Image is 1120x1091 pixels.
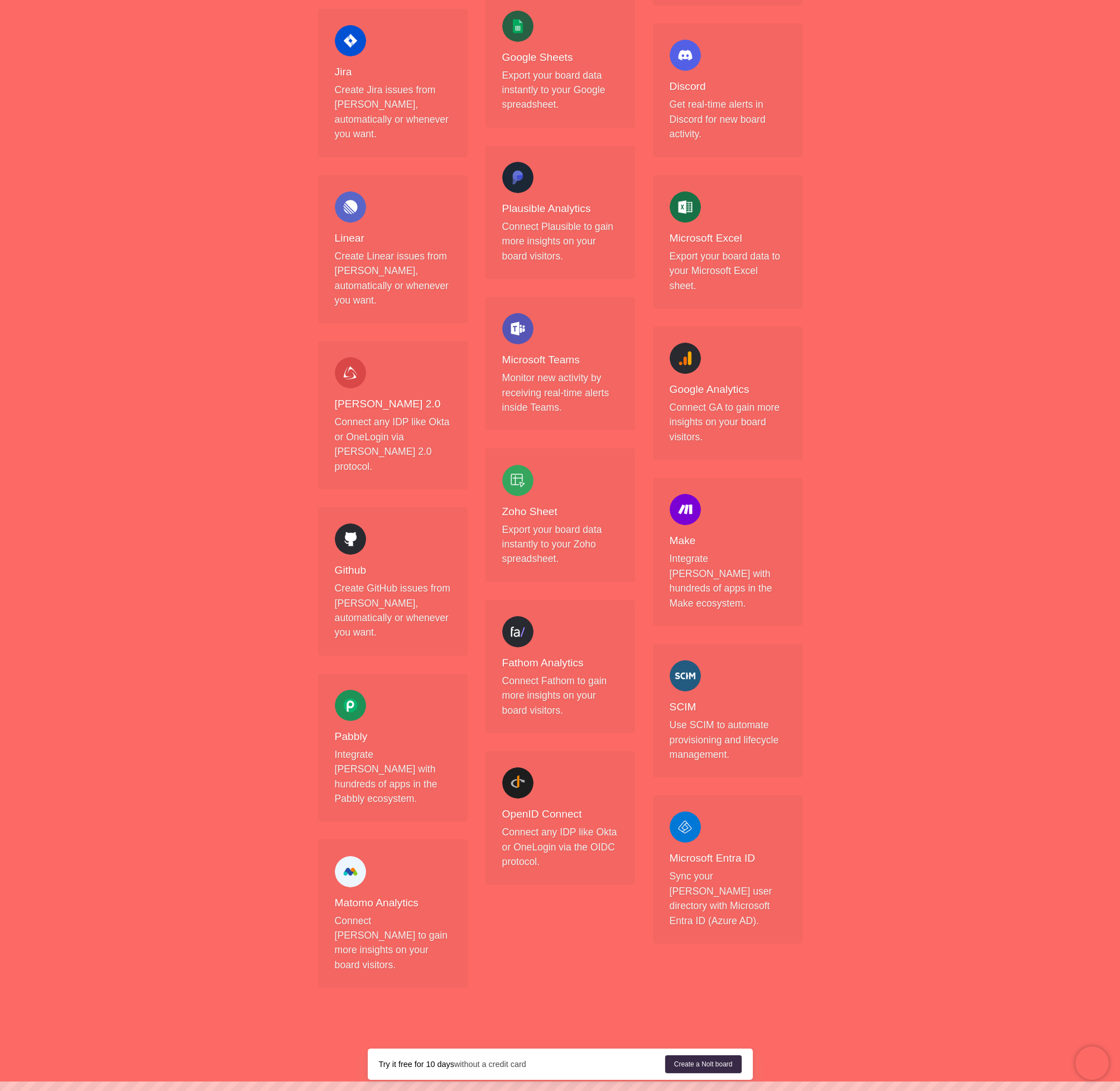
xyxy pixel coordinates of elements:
h4: Jira [335,65,451,79]
h4: Microsoft Entra ID [670,852,786,866]
a: Create a Nolt board [665,1055,742,1073]
p: Connect any IDP like Okta or OneLogin via [PERSON_NAME] 2.0 protocol. [335,415,451,474]
h4: Matomo Analytics [335,896,451,910]
p: Connect Plausible to gain more insights on your board visitors. [502,219,618,263]
h4: Fathom Analytics [502,656,618,670]
p: Create Jira issues from [PERSON_NAME], automatically or whenever you want. [335,83,451,142]
p: Connect Fathom to gain more insights on your board visitors. [502,674,618,718]
h4: Plausible Analytics [502,202,618,216]
p: Create GitHub issues from [PERSON_NAME], automatically or whenever you want. [335,581,451,640]
p: Sync your [PERSON_NAME] user directory with Microsoft Entra ID (Azure AD). [670,869,786,928]
p: Connect GA to gain more insights on your board visitors. [670,400,786,444]
p: Integrate [PERSON_NAME] with hundreds of apps in the Make ecosystem. [670,551,786,611]
h4: Google Analytics [670,383,786,397]
p: Export your board data instantly to your Google spreadsheet. [502,68,618,112]
h4: Google Sheets [502,51,618,65]
p: Get real-time alerts in Discord for new board activity. [670,97,786,141]
h4: Github [335,564,451,578]
p: Export your board data to your Microsoft Excel sheet. [670,249,786,293]
div: without a credit card [379,1059,665,1070]
h4: Pabbly [335,730,451,744]
h4: Microsoft Excel [670,232,786,246]
h4: Make [670,534,786,548]
p: Connect any IDP like Okta or OneLogin via the OIDC protocol. [502,825,618,869]
strong: Try it free for 10 days [379,1060,454,1069]
p: Monitor new activity by receiving real-time alerts inside Teams. [502,371,618,415]
h4: Zoho Sheet [502,505,618,519]
h4: OpenID Connect [502,808,618,821]
h4: Microsoft Teams [502,353,618,367]
h4: Linear [335,232,451,246]
p: Connect [PERSON_NAME] to gain more insights on your board visitors. [335,914,451,973]
p: Integrate [PERSON_NAME] with hundreds of apps in the Pabbly ecosystem. [335,747,451,806]
p: Use SCIM to automate provisioning and lifecycle management. [670,718,786,762]
h4: Discord [670,80,786,94]
h4: SCIM [670,700,786,714]
p: Create Linear issues from [PERSON_NAME], automatically or whenever you want. [335,249,451,308]
iframe: Chatra live chat [1075,1046,1109,1080]
p: Export your board data instantly to your Zoho spreadsheet. [502,522,618,566]
h4: [PERSON_NAME] 2.0 [335,397,451,411]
